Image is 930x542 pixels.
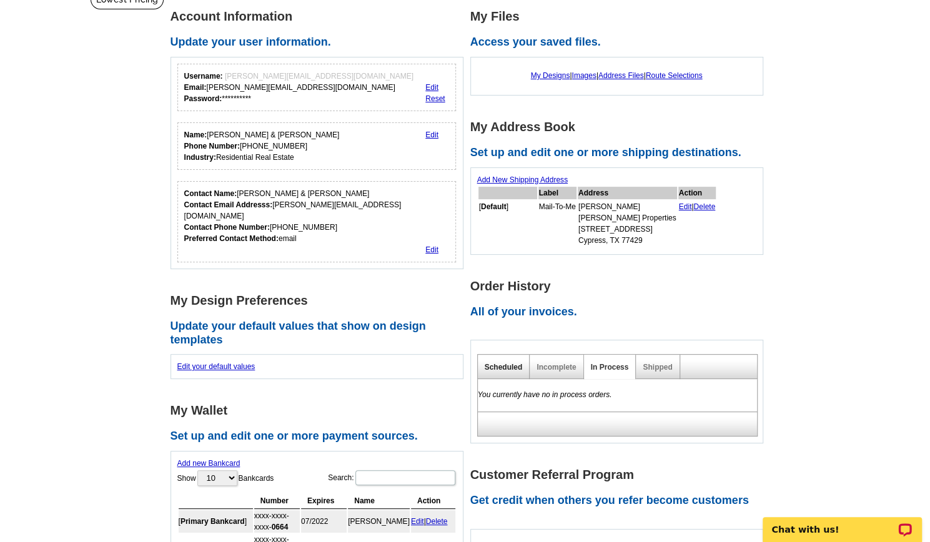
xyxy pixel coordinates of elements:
th: Action [678,187,716,199]
div: [PERSON_NAME] & [PERSON_NAME] [PHONE_NUMBER] Residential Real Estate [184,129,340,163]
a: Add New Shipping Address [477,175,568,184]
a: Shipped [643,363,672,372]
div: Your personal details. [177,122,457,170]
a: My Designs [531,71,570,80]
input: Search: [355,470,455,485]
a: Edit [679,202,692,211]
h2: Set up and edit one or more payment sources. [171,430,470,443]
a: Delete [693,202,715,211]
h1: My Address Book [470,121,770,134]
strong: Name: [184,131,207,139]
iframe: LiveChat chat widget [754,503,930,542]
strong: Contact Email Addresss: [184,200,273,209]
h1: Order History [470,280,770,293]
div: [PERSON_NAME][EMAIL_ADDRESS][DOMAIN_NAME] ********** [184,71,413,104]
a: Edit [411,517,424,526]
div: [PERSON_NAME] & [PERSON_NAME] [PERSON_NAME][EMAIL_ADDRESS][DOMAIN_NAME] [PHONE_NUMBER] email [184,188,450,244]
th: Address [578,187,677,199]
a: Scheduled [485,363,523,372]
td: | [678,200,716,247]
td: 07/2022 [301,510,347,533]
td: [ ] [478,200,537,247]
th: Number [254,493,300,509]
a: Delete [426,517,448,526]
select: ShowBankcards [197,470,237,486]
a: In Process [591,363,629,372]
div: Your login information. [177,64,457,111]
strong: Username: [184,72,223,81]
strong: Contact Name: [184,189,237,198]
td: [PERSON_NAME] [PERSON_NAME] Properties [STREET_ADDRESS] Cypress, TX 77429 [578,200,677,247]
a: Route Selections [646,71,703,80]
td: xxxx-xxxx-xxxx- [254,510,300,533]
a: Address Files [598,71,644,80]
td: [ ] [179,510,253,533]
a: Add new Bankcard [177,459,240,468]
a: Edit [425,83,438,92]
a: Edit [425,131,438,139]
label: Search: [328,469,456,486]
h2: Update your user information. [171,36,470,49]
a: Incomplete [537,363,576,372]
span: [PERSON_NAME][EMAIL_ADDRESS][DOMAIN_NAME] [225,72,413,81]
th: Label [538,187,576,199]
strong: Contact Phone Number: [184,223,270,232]
h2: Access your saved files. [470,36,770,49]
td: | [411,510,455,533]
h1: Customer Referral Program [470,468,770,481]
h2: Get credit when others you refer become customers [470,494,770,508]
b: Default [481,202,507,211]
th: Expires [301,493,347,509]
strong: 0664 [272,523,289,531]
div: | | | [477,64,756,87]
td: [PERSON_NAME] [348,510,410,533]
strong: Password: [184,94,222,103]
a: Edit [425,245,438,254]
h1: Account Information [171,10,470,23]
h1: My Files [470,10,770,23]
a: Reset [425,94,445,103]
th: Name [348,493,410,509]
h1: My Wallet [171,404,470,417]
b: Primary Bankcard [181,517,245,526]
a: Images [571,71,596,80]
label: Show Bankcards [177,469,274,487]
strong: Phone Number: [184,142,240,150]
h2: Update your default values that show on design templates [171,320,470,347]
h1: My Design Preferences [171,294,470,307]
strong: Email: [184,83,207,92]
h2: Set up and edit one or more shipping destinations. [470,146,770,160]
em: You currently have no in process orders. [478,390,612,399]
a: Edit your default values [177,362,255,371]
strong: Industry: [184,153,216,162]
th: Action [411,493,455,509]
strong: Preferred Contact Method: [184,234,279,243]
div: Who should we contact regarding order issues? [177,181,457,262]
td: Mail-To-Me [538,200,576,247]
h2: All of your invoices. [470,305,770,319]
